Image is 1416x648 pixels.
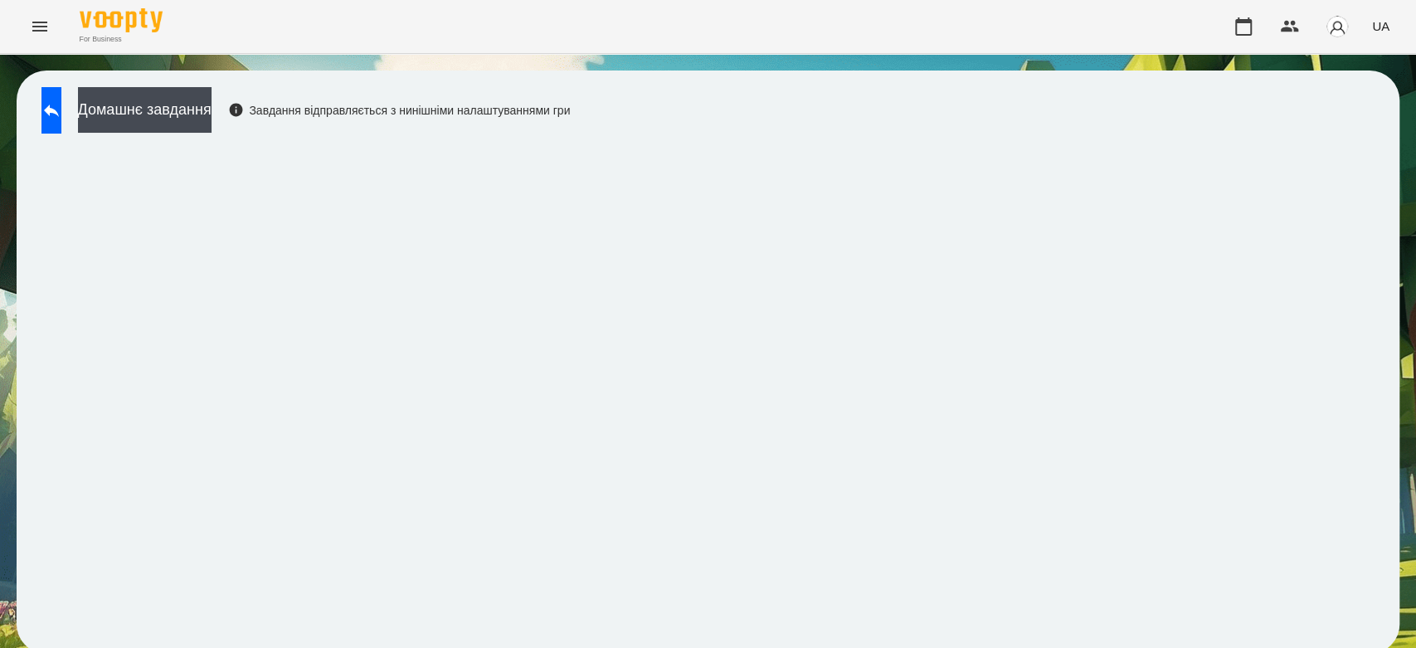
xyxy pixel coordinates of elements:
img: avatar_s.png [1326,15,1349,38]
span: For Business [80,34,163,45]
img: Voopty Logo [80,8,163,32]
div: Завдання відправляється з нинішніми налаштуваннями гри [228,102,571,119]
button: UA [1365,11,1396,41]
span: UA [1372,17,1389,35]
button: Menu [20,7,60,46]
button: Домашнє завдання [78,87,212,133]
